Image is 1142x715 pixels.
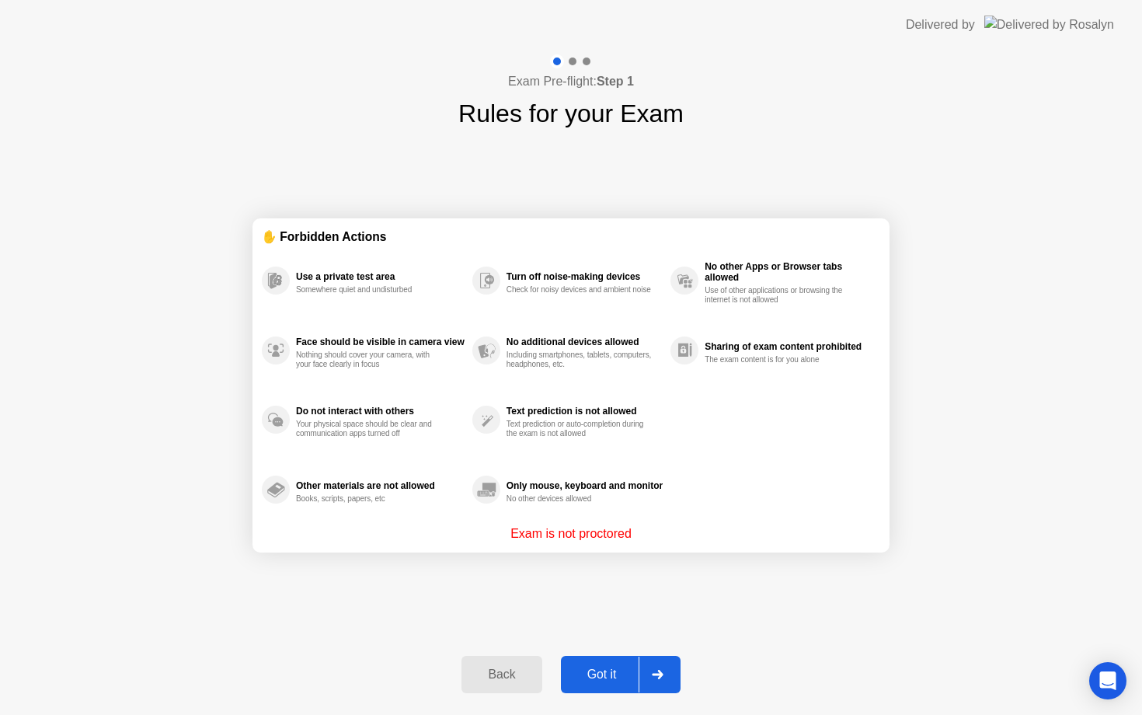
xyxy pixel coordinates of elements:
[705,341,872,352] div: Sharing of exam content prohibited
[507,420,653,438] div: Text prediction or auto-completion during the exam is not allowed
[561,656,681,693] button: Got it
[984,16,1114,33] img: Delivered by Rosalyn
[507,285,653,295] div: Check for noisy devices and ambient noise
[705,261,872,283] div: No other Apps or Browser tabs allowed
[705,355,851,364] div: The exam content is for you alone
[507,406,663,417] div: Text prediction is not allowed
[906,16,975,34] div: Delivered by
[296,351,443,369] div: Nothing should cover your camera, with your face clearly in focus
[507,271,663,282] div: Turn off noise-making devices
[458,95,684,132] h1: Rules for your Exam
[508,72,634,91] h4: Exam Pre-flight:
[296,337,465,347] div: Face should be visible in camera view
[566,668,639,682] div: Got it
[705,286,851,305] div: Use of other applications or browsing the internet is not allowed
[262,228,880,246] div: ✋ Forbidden Actions
[296,494,443,504] div: Books, scripts, papers, etc
[461,656,541,693] button: Back
[1089,662,1126,699] div: Open Intercom Messenger
[296,406,465,417] div: Do not interact with others
[466,668,537,682] div: Back
[296,420,443,438] div: Your physical space should be clear and communication apps turned off
[507,494,653,504] div: No other devices allowed
[507,337,663,347] div: No additional devices allowed
[597,75,634,88] b: Step 1
[507,351,653,369] div: Including smartphones, tablets, computers, headphones, etc.
[296,271,465,282] div: Use a private test area
[296,285,443,295] div: Somewhere quiet and undisturbed
[507,480,663,491] div: Only mouse, keyboard and monitor
[296,480,465,491] div: Other materials are not allowed
[510,525,632,543] p: Exam is not proctored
